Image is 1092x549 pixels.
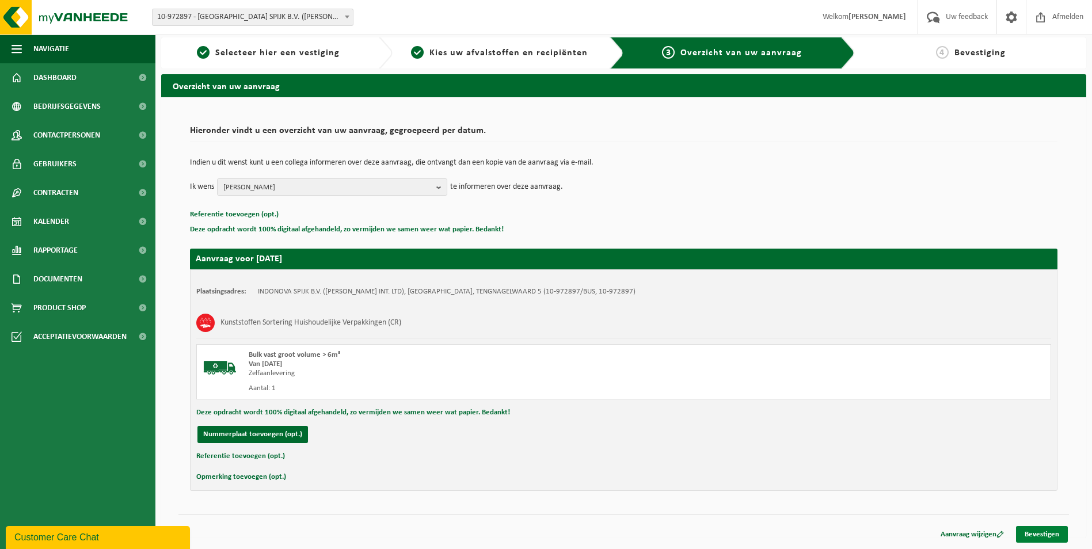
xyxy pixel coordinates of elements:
span: Rapportage [33,236,78,265]
span: [PERSON_NAME] [223,179,432,196]
span: 10-972897 - INDONOVA SPIJK B.V. (WELLMAN INT. LTD) - SPIJK [152,9,353,26]
a: Bevestigen [1016,526,1068,543]
span: Kies uw afvalstoffen en recipiënten [429,48,588,58]
a: 2Kies uw afvalstoffen en recipiënten [398,46,601,60]
span: Bedrijfsgegevens [33,92,101,121]
h2: Hieronder vindt u een overzicht van uw aanvraag, gegroepeerd per datum. [190,126,1057,142]
p: Ik wens [190,178,214,196]
span: Bulk vast groot volume > 6m³ [249,351,340,359]
span: Product Shop [33,293,86,322]
button: Deze opdracht wordt 100% digitaal afgehandeld, zo vermijden we samen weer wat papier. Bedankt! [190,222,504,237]
strong: [PERSON_NAME] [849,13,906,21]
p: Indien u dit wenst kunt u een collega informeren over deze aanvraag, die ontvangt dan een kopie v... [190,159,1057,167]
span: Selecteer hier een vestiging [215,48,340,58]
span: 3 [662,46,675,59]
iframe: chat widget [6,524,192,549]
strong: Van [DATE] [249,360,282,368]
span: Kalender [33,207,69,236]
a: 1Selecteer hier een vestiging [167,46,370,60]
span: Bevestiging [954,48,1006,58]
h3: Kunststoffen Sortering Huishoudelijke Verpakkingen (CR) [220,314,401,332]
td: INDONOVA SPIJK B.V. ([PERSON_NAME] INT. LTD), [GEOGRAPHIC_DATA], TENGNAGELWAARD 5 (10-972897/BUS,... [258,287,636,296]
button: Deze opdracht wordt 100% digitaal afgehandeld, zo vermijden we samen weer wat papier. Bedankt! [196,405,510,420]
span: Dashboard [33,63,77,92]
span: 4 [936,46,949,59]
button: Referentie toevoegen (opt.) [196,449,285,464]
a: Aanvraag wijzigen [932,526,1013,543]
span: Contracten [33,178,78,207]
span: 2 [411,46,424,59]
p: te informeren over deze aanvraag. [450,178,563,196]
span: Documenten [33,265,82,293]
h2: Overzicht van uw aanvraag [161,74,1086,97]
button: [PERSON_NAME] [217,178,447,196]
span: 10-972897 - INDONOVA SPIJK B.V. (WELLMAN INT. LTD) - SPIJK [153,9,353,25]
span: Contactpersonen [33,121,100,150]
span: Overzicht van uw aanvraag [680,48,802,58]
strong: Aanvraag voor [DATE] [196,254,282,264]
img: BL-SO-LV.png [203,350,237,385]
span: Acceptatievoorwaarden [33,322,127,351]
strong: Plaatsingsadres: [196,288,246,295]
span: Navigatie [33,35,69,63]
span: Gebruikers [33,150,77,178]
button: Referentie toevoegen (opt.) [190,207,279,222]
button: Opmerking toevoegen (opt.) [196,470,286,485]
span: 1 [197,46,210,59]
div: Zelfaanlevering [249,369,670,378]
button: Nummerplaat toevoegen (opt.) [197,426,308,443]
div: Aantal: 1 [249,384,670,393]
